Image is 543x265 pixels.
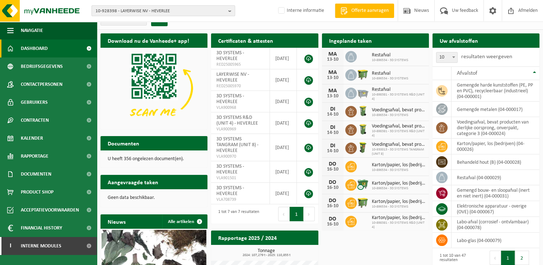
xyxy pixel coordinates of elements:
span: I [7,237,14,255]
div: 16-10 [326,185,340,190]
span: 10-898381 - 3D SYSTEMS R&D (UNIT 4) [372,129,425,138]
td: labo-afval (corrosief - ontvlambaar) (04-000078) [451,217,539,233]
div: 14-10 [326,130,340,135]
span: 3D SYSTEMS TANGRAM (UNIT 8) - HEVERLEE [216,136,258,153]
span: 3D SYSTEMS - HEVERLEE [216,50,244,61]
td: gemengd bouw- en sloopafval (inert en niet inert) (04-000031) [451,185,539,201]
span: 10-896534 - 3D SYSTEMS [372,186,425,191]
td: voedingsafval, bevat producten van dierlijke oorsprong, onverpakt, categorie 3 (04-000024) [451,117,539,139]
h2: Ingeplande taken [322,33,379,47]
a: Bekijk rapportage [265,245,318,259]
td: [DATE] [270,48,297,69]
span: Bedrijfsgegevens [21,57,63,75]
span: Karton/papier, los (bedrijven) [372,215,425,221]
span: VLA900968 [216,105,264,111]
span: Voedingsafval, bevat producten van dierlijke oorsprong, onverpakt, categorie 3 [372,142,425,148]
img: WB-1100-HPE-GN-50 [357,68,369,80]
div: 14-10 [326,112,340,117]
td: [DATE] [270,134,297,161]
td: [DATE] [270,91,297,112]
div: DI [326,125,340,130]
span: 3D SYSTEMS - HEVERLEE [216,185,244,196]
span: Gebruikers [21,93,48,111]
img: WB-0660-CU [357,178,369,190]
span: RED25005965 [216,62,264,68]
td: elektronische apparatuur - overige (OVE) (04-000067) [451,201,539,217]
h3: Tonnage [215,248,318,257]
img: WB-1100-HPE-GN-50 [357,196,369,209]
td: gemengde harde kunststoffen (PE, PP en PVC), recycleerbaar (industrieel) (04-000001) [451,80,539,102]
span: 10-896534 - 3D SYSTEMS [372,76,408,81]
span: Voedingsafval, bevat producten van dierlijke oorsprong, onverpakt, categorie 3 [372,107,425,113]
a: Alle artikelen [162,214,207,229]
div: 13-10 [326,57,340,62]
div: 14-10 [326,149,340,154]
div: MA [326,51,340,57]
span: VLA708739 [216,197,264,203]
td: restafval (04-000029) [451,170,539,185]
span: Contracten [21,111,49,129]
h2: Download nu de Vanheede+ app! [100,33,196,47]
span: 3D SYSTEMS - HEVERLEE [216,93,244,104]
td: [DATE] [270,161,297,183]
td: [DATE] [270,112,297,134]
span: Karton/papier, los (bedrijven) [372,181,425,186]
img: WB-0140-HPE-GN-50 [357,105,369,117]
p: U heeft 356 ongelezen document(en). [108,157,200,162]
span: LAYERWISE NV - HEVERLEE [216,72,249,83]
span: 2024: 107,279 t - 2025: 110,855 t [215,254,318,257]
span: 10-898381 - 3D SYSTEMS R&D (UNIT 4) [372,221,425,229]
span: Karton/papier, los (bedrijven) [372,199,425,205]
span: 10-928398 - LAYERWISE NV - HEVERLEE [95,6,225,17]
span: Afvalstof [457,70,477,76]
img: WB-2500-GAL-GY-01 [357,87,369,99]
button: Previous [278,207,290,221]
div: 13-10 [326,94,340,99]
h2: Certificaten & attesten [211,33,280,47]
div: DI [326,143,340,149]
td: [DATE] [270,183,297,204]
button: Previous [490,251,501,265]
p: Geen data beschikbaar. [108,195,200,200]
div: 16-10 [326,222,340,227]
a: Offerte aanvragen [335,4,394,18]
span: VLA900969 [216,126,264,132]
span: 10-930013 - 3D SYSTEMS TANGRAM (UNIT 8) [372,148,425,156]
div: 1 tot 7 van 7 resultaten [215,206,259,222]
div: DO [326,161,340,167]
span: 3D SYSTEMS - HEVERLEE [216,164,244,175]
span: Offerte aanvragen [350,7,390,14]
label: Interne informatie [277,5,324,16]
div: 16-10 [326,204,340,209]
td: [DATE] [270,69,297,91]
img: Download de VHEPlus App [100,48,207,128]
div: 16-10 [326,167,340,172]
h2: Documenten [100,136,146,150]
div: DO [326,198,340,204]
button: 1 [290,207,304,221]
span: Acceptatievoorwaarden [21,201,79,219]
td: gemengde metalen (04-000017) [451,102,539,117]
span: 10-896534 - 3D SYSTEMS [372,113,425,117]
img: WB-0060-HPE-GN-50 [357,141,369,154]
h2: Uw afvalstoffen [432,33,485,47]
span: Financial History [21,219,62,237]
h2: Aangevraagde taken [100,175,165,189]
span: Navigatie [21,22,43,39]
span: RED25005970 [216,83,264,89]
div: DO [326,180,340,185]
div: 13-10 [326,75,340,80]
td: karton/papier, los (bedrijven) (04-000026) [451,139,539,154]
span: Kalender [21,129,43,147]
span: Rapportage [21,147,48,165]
h2: Nieuws [100,214,133,228]
span: 10 [436,52,458,63]
span: Voedingsafval, bevat producten van dierlijke oorsprong, onverpakt, categorie 3 [372,124,425,129]
span: Restafval [372,87,425,93]
div: MA [326,88,340,94]
span: VLA900970 [216,154,264,159]
span: VLA901501 [216,175,264,181]
img: WB-0140-HPE-GN-50 [357,123,369,135]
button: Next [304,207,315,221]
span: 10-898381 - 3D SYSTEMS R&D (UNIT 4) [372,93,425,101]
